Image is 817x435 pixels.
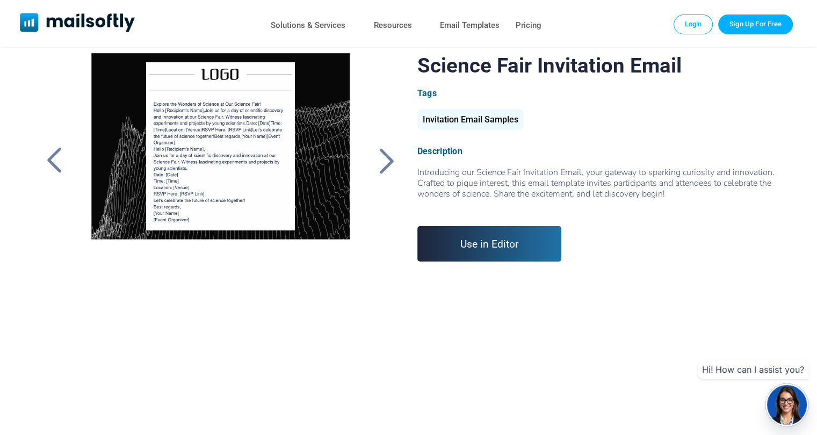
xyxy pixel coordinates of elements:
[516,18,541,33] a: Pricing
[41,147,68,175] a: Back
[374,18,412,33] a: Resources
[417,53,776,77] h1: Science Fair Invitation Email
[417,167,776,210] div: Introducing our Science Fair Invitation Email, your gateway to sparking curiosity and innovation....
[674,15,713,34] a: Login
[698,360,808,379] div: Hi! How can I assist you?
[271,18,345,33] a: Solutions & Services
[20,13,135,34] a: Mailsoftly
[373,147,400,175] a: Back
[417,109,524,130] div: Invitation Email Samples
[718,15,793,34] a: Trial
[417,88,776,98] div: Tags
[417,226,562,262] a: Use in Editor
[417,119,524,124] a: Invitation Email Samples
[77,53,364,322] a: Science Fair Invitation Email
[440,18,500,33] a: Email Templates
[417,146,776,156] div: Description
